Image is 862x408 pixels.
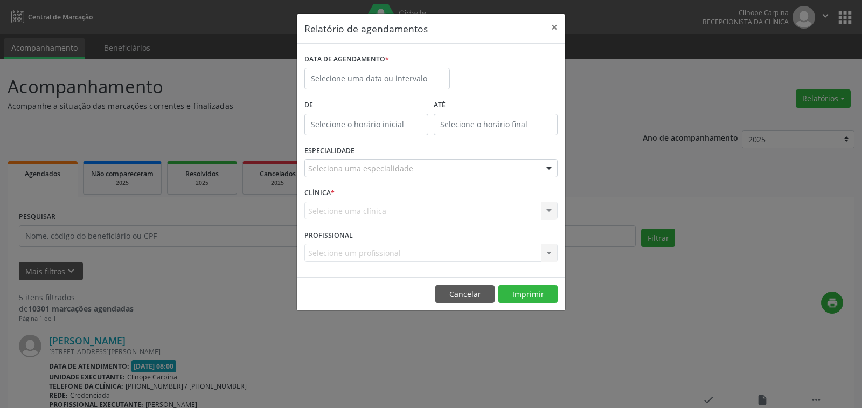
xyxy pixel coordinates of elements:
input: Selecione o horário inicial [304,114,428,135]
label: De [304,97,428,114]
button: Imprimir [498,285,558,303]
label: PROFISSIONAL [304,227,353,244]
label: DATA DE AGENDAMENTO [304,51,389,68]
button: Cancelar [435,285,495,303]
label: ATÉ [434,97,558,114]
button: Close [544,14,565,40]
input: Selecione uma data ou intervalo [304,68,450,89]
label: CLÍNICA [304,185,335,202]
h5: Relatório de agendamentos [304,22,428,36]
input: Selecione o horário final [434,114,558,135]
label: ESPECIALIDADE [304,143,354,160]
span: Seleciona uma especialidade [308,163,413,174]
